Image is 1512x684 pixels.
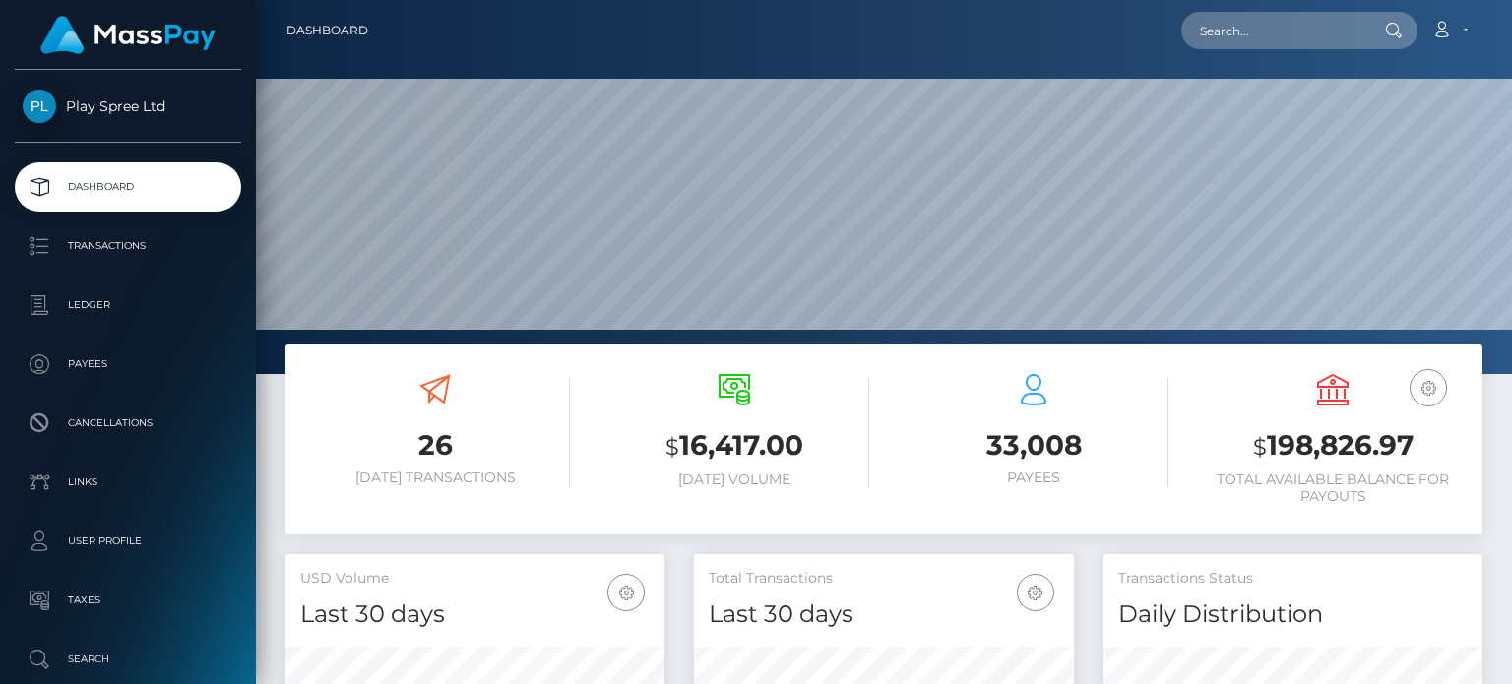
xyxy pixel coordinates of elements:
[15,340,241,389] a: Payees
[40,16,216,54] img: MassPay Logo
[15,458,241,507] a: Links
[15,162,241,212] a: Dashboard
[599,426,869,466] h3: 16,417.00
[899,426,1168,465] h3: 33,008
[15,280,241,330] a: Ledger
[286,10,368,51] a: Dashboard
[15,576,241,625] a: Taxes
[15,399,241,448] a: Cancellations
[1118,597,1468,632] h4: Daily Distribution
[300,469,570,486] h6: [DATE] Transactions
[23,467,233,497] p: Links
[1198,471,1468,505] h6: Total Available Balance for Payouts
[15,221,241,271] a: Transactions
[23,645,233,674] p: Search
[300,426,570,465] h3: 26
[1253,433,1267,461] small: $
[23,586,233,615] p: Taxes
[23,527,233,556] p: User Profile
[15,517,241,566] a: User Profile
[23,349,233,379] p: Payees
[300,569,650,589] h5: USD Volume
[23,231,233,261] p: Transactions
[300,597,650,632] h4: Last 30 days
[23,290,233,320] p: Ledger
[15,97,241,115] span: Play Spree Ltd
[709,597,1058,632] h4: Last 30 days
[23,172,233,202] p: Dashboard
[665,433,679,461] small: $
[15,635,241,684] a: Search
[23,408,233,438] p: Cancellations
[23,90,56,123] img: Play Spree Ltd
[599,471,869,488] h6: [DATE] Volume
[1181,12,1366,49] input: Search...
[1118,569,1468,589] h5: Transactions Status
[709,569,1058,589] h5: Total Transactions
[1198,426,1468,466] h3: 198,826.97
[899,469,1168,486] h6: Payees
